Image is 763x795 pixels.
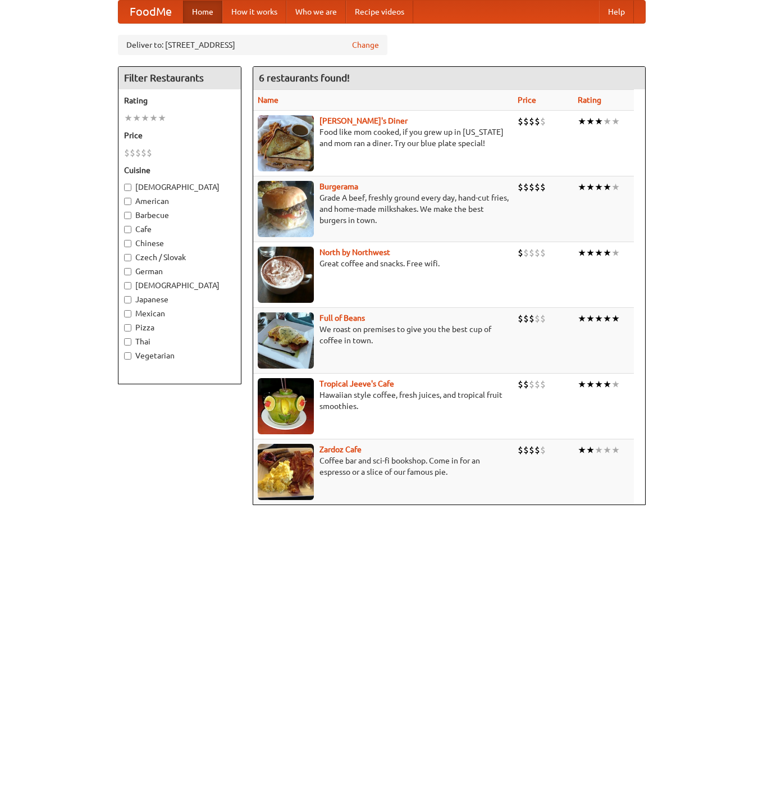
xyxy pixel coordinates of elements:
[518,312,523,325] li: $
[124,240,131,247] input: Chinese
[319,182,358,191] a: Burgerama
[595,312,603,325] li: ★
[124,350,235,361] label: Vegetarian
[258,181,314,237] img: burgerama.jpg
[286,1,346,23] a: Who we are
[149,112,158,124] li: ★
[124,112,133,124] li: ★
[259,72,350,83] ng-pluralize: 6 restaurants found!
[319,248,390,257] a: North by Northwest
[586,181,595,193] li: ★
[258,312,314,369] img: beans.jpg
[578,181,586,193] li: ★
[124,184,131,191] input: [DEMOGRAPHIC_DATA]
[258,115,314,171] img: sallys.jpg
[124,308,235,319] label: Mexican
[124,95,235,106] h5: Rating
[124,212,131,219] input: Barbecue
[352,39,379,51] a: Change
[258,444,314,500] img: zardoz.jpg
[578,115,586,128] li: ★
[595,247,603,259] li: ★
[147,147,152,159] li: $
[258,324,509,346] p: We roast on premises to give you the best cup of coffee in town.
[523,378,529,390] li: $
[578,312,586,325] li: ★
[158,112,166,124] li: ★
[124,181,235,193] label: [DEMOGRAPHIC_DATA]
[529,378,534,390] li: $
[603,115,611,128] li: ★
[518,444,523,456] li: $
[124,294,235,305] label: Japanese
[124,352,131,360] input: Vegetarian
[603,444,611,456] li: ★
[258,378,314,434] img: jeeves.jpg
[124,282,131,289] input: [DEMOGRAPHIC_DATA]
[611,247,620,259] li: ★
[540,378,546,390] li: $
[124,147,130,159] li: $
[578,378,586,390] li: ★
[595,181,603,193] li: ★
[222,1,286,23] a: How it works
[124,322,235,333] label: Pizza
[124,238,235,249] label: Chinese
[130,147,135,159] li: $
[124,324,131,331] input: Pizza
[540,181,546,193] li: $
[586,312,595,325] li: ★
[258,389,509,412] p: Hawaiian style coffee, fresh juices, and tropical fruit smoothies.
[603,181,611,193] li: ★
[611,444,620,456] li: ★
[124,336,235,347] label: Thai
[258,96,278,105] a: Name
[586,247,595,259] li: ★
[540,444,546,456] li: $
[534,378,540,390] li: $
[319,379,394,388] a: Tropical Jeeve's Cafe
[595,444,603,456] li: ★
[586,115,595,128] li: ★
[133,112,141,124] li: ★
[540,247,546,259] li: $
[346,1,413,23] a: Recipe videos
[578,444,586,456] li: ★
[124,296,131,303] input: Japanese
[540,312,546,325] li: $
[124,254,131,261] input: Czech / Slovak
[523,444,529,456] li: $
[124,210,235,221] label: Barbecue
[529,444,534,456] li: $
[578,96,601,105] a: Rating
[319,445,362,454] a: Zardoz Cafe
[118,67,241,89] h4: Filter Restaurants
[595,115,603,128] li: ★
[529,115,534,128] li: $
[586,444,595,456] li: ★
[529,247,534,259] li: $
[518,378,523,390] li: $
[518,247,523,259] li: $
[258,455,509,478] p: Coffee bar and sci-fi bookshop. Come in for an espresso or a slice of our famous pie.
[319,314,365,322] a: Full of Beans
[118,35,387,55] div: Deliver to: [STREET_ADDRESS]
[118,1,183,23] a: FoodMe
[183,1,222,23] a: Home
[611,378,620,390] li: ★
[124,226,131,233] input: Cafe
[578,247,586,259] li: ★
[124,338,131,346] input: Thai
[518,115,523,128] li: $
[599,1,634,23] a: Help
[534,312,540,325] li: $
[603,247,611,259] li: ★
[603,312,611,325] li: ★
[523,312,529,325] li: $
[319,116,408,125] b: [PERSON_NAME]'s Diner
[258,258,509,269] p: Great coffee and snacks. Free wifi.
[595,378,603,390] li: ★
[141,112,149,124] li: ★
